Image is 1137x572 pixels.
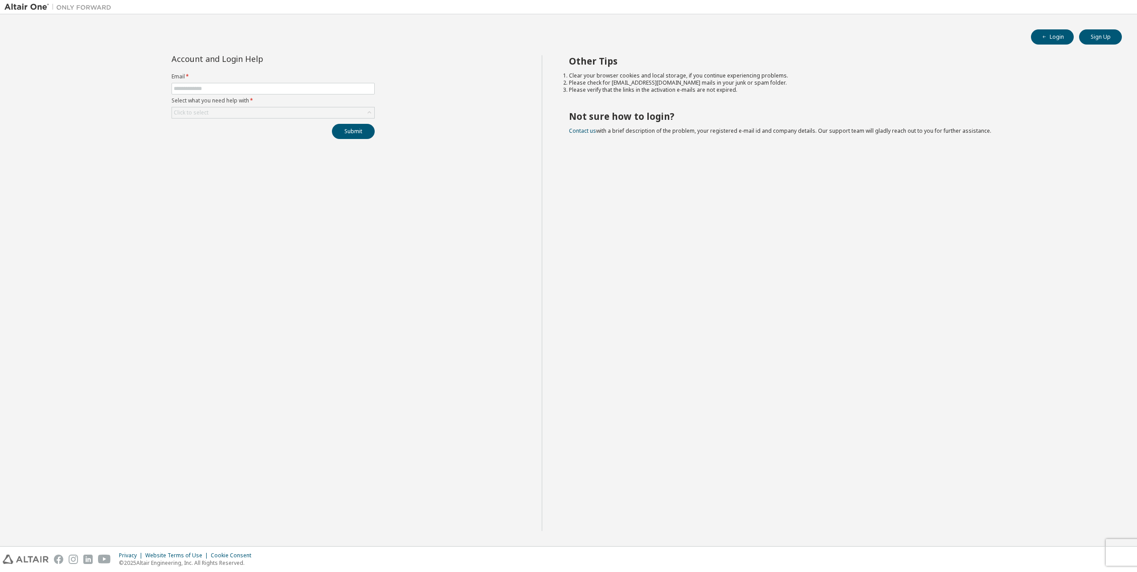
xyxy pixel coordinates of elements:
h2: Not sure how to login? [569,110,1106,122]
button: Submit [332,124,375,139]
div: Account and Login Help [172,55,334,62]
img: facebook.svg [54,555,63,564]
a: Contact us [569,127,596,135]
img: linkedin.svg [83,555,93,564]
label: Select what you need help with [172,97,375,104]
div: Click to select [174,109,209,116]
img: Altair One [4,3,116,12]
h2: Other Tips [569,55,1106,67]
p: © 2025 Altair Engineering, Inc. All Rights Reserved. [119,559,257,567]
div: Privacy [119,552,145,559]
li: Please check for [EMAIL_ADDRESS][DOMAIN_NAME] mails in your junk or spam folder. [569,79,1106,86]
div: Website Terms of Use [145,552,211,559]
li: Please verify that the links in the activation e-mails are not expired. [569,86,1106,94]
label: Email [172,73,375,80]
span: with a brief description of the problem, your registered e-mail id and company details. Our suppo... [569,127,991,135]
img: youtube.svg [98,555,111,564]
button: Sign Up [1079,29,1122,45]
button: Login [1031,29,1074,45]
div: Click to select [172,107,374,118]
li: Clear your browser cookies and local storage, if you continue experiencing problems. [569,72,1106,79]
img: altair_logo.svg [3,555,49,564]
img: instagram.svg [69,555,78,564]
div: Cookie Consent [211,552,257,559]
